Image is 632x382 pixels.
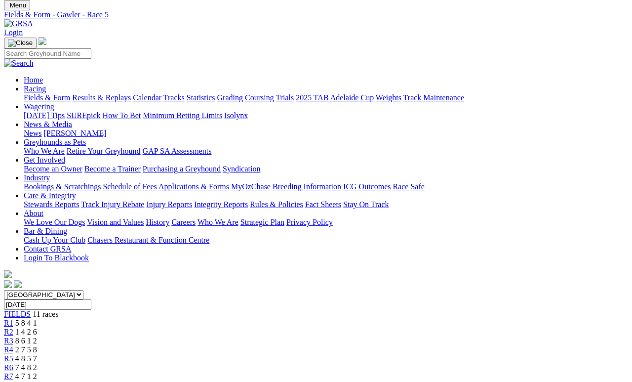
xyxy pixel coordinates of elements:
img: logo-grsa-white.png [4,270,12,278]
div: Racing [24,93,628,102]
a: ICG Outcomes [343,182,391,191]
input: Select date [4,299,91,310]
img: Search [4,59,34,68]
a: Track Injury Rebate [81,200,144,209]
a: Home [24,76,43,84]
span: 8 6 1 2 [15,337,37,345]
a: Race Safe [393,182,424,191]
div: Get Involved [24,165,628,173]
a: News & Media [24,120,72,128]
a: Results & Replays [72,93,131,102]
a: Tracks [163,93,185,102]
a: Strategic Plan [240,218,284,226]
a: News [24,129,41,137]
a: Vision and Values [87,218,144,226]
a: Who We Are [197,218,238,226]
a: About [24,209,43,217]
a: R6 [4,363,13,372]
a: Integrity Reports [194,200,248,209]
div: Bar & Dining [24,236,628,245]
a: GAP SA Assessments [143,147,212,155]
a: Who We Are [24,147,65,155]
a: Privacy Policy [286,218,333,226]
span: 2 7 5 8 [15,345,37,354]
a: We Love Our Dogs [24,218,85,226]
a: Isolynx [224,111,248,120]
a: Login To Blackbook [24,254,89,262]
a: Retire Your Greyhound [67,147,141,155]
span: R5 [4,354,13,363]
a: Racing [24,85,46,93]
a: FIELDS [4,310,31,318]
a: Cash Up Your Club [24,236,85,244]
a: SUREpick [67,111,100,120]
a: [DATE] Tips [24,111,65,120]
span: 7 4 8 2 [15,363,37,372]
a: Chasers Restaurant & Function Centre [87,236,209,244]
div: Wagering [24,111,628,120]
a: Care & Integrity [24,191,76,200]
input: Search [4,48,91,59]
a: Minimum Betting Limits [143,111,222,120]
a: Become a Trainer [84,165,141,173]
a: Login [4,28,23,37]
a: Rules & Policies [250,200,303,209]
a: Bar & Dining [24,227,67,235]
a: Statistics [187,93,215,102]
img: facebook.svg [4,280,12,288]
img: logo-grsa-white.png [39,37,46,45]
a: Fields & Form - Gawler - Race 5 [4,10,628,19]
img: GRSA [4,19,33,28]
a: Careers [171,218,196,226]
span: 4 8 5 7 [15,354,37,363]
span: 4 7 1 2 [15,372,37,381]
a: History [146,218,169,226]
a: Fields & Form [24,93,70,102]
a: Syndication [223,165,260,173]
a: Become an Owner [24,165,82,173]
a: Get Involved [24,156,65,164]
img: Close [8,39,33,47]
a: Purchasing a Greyhound [143,165,221,173]
a: R4 [4,345,13,354]
a: Industry [24,173,50,182]
img: twitter.svg [14,280,22,288]
a: Wagering [24,102,54,111]
a: How To Bet [103,111,141,120]
a: R2 [4,328,13,336]
span: 11 races [33,310,58,318]
a: Stewards Reports [24,200,79,209]
a: Schedule of Fees [103,182,157,191]
span: 5 8 4 1 [15,319,37,327]
a: R3 [4,337,13,345]
a: R7 [4,372,13,381]
div: Care & Integrity [24,200,628,209]
a: Coursing [245,93,274,102]
span: 1 4 2 6 [15,328,37,336]
a: R1 [4,319,13,327]
a: Fact Sheets [305,200,341,209]
a: Trials [276,93,294,102]
a: Applications & Forms [158,182,229,191]
a: 2025 TAB Adelaide Cup [296,93,374,102]
div: About [24,218,628,227]
a: Injury Reports [146,200,192,209]
a: Contact GRSA [24,245,71,253]
a: Weights [376,93,401,102]
button: Toggle navigation [4,38,37,48]
span: Menu [10,1,26,9]
div: News & Media [24,129,628,138]
a: MyOzChase [231,182,271,191]
a: Track Maintenance [403,93,464,102]
a: [PERSON_NAME] [43,129,106,137]
a: Bookings & Scratchings [24,182,101,191]
a: Stay On Track [343,200,389,209]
